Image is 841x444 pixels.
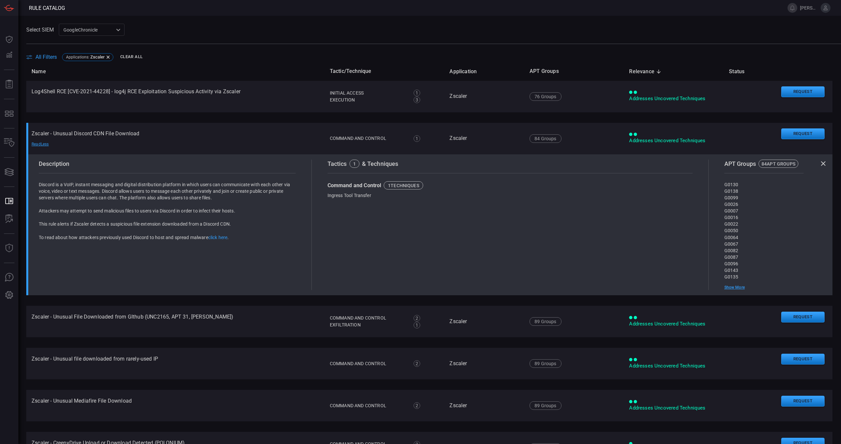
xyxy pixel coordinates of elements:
div: Tactics & Techniques [328,160,693,168]
button: Preferences [1,287,17,303]
div: 1 [414,135,420,142]
div: 89 Groups [530,401,561,410]
button: Threat Intelligence [1,240,17,256]
div: 84 Groups [530,134,561,143]
div: Initial Access [330,90,406,97]
button: Request [781,354,825,365]
td: Zscaler - Unusual File Downloaded from GIthub (UNC2165, APT 31, [PERSON_NAME]) [26,306,325,337]
td: Zscaler [444,390,524,421]
button: Ask Us A Question [1,270,17,285]
div: Applications:Zscaler [62,53,113,61]
div: G0026 [724,201,804,208]
div: Addresses Uncovered Techniques [629,137,718,144]
span: Rule Catalog [29,5,65,11]
div: Command and Control [330,315,406,322]
div: 89 Groups [530,317,561,326]
td: Zscaler [444,348,524,379]
div: G0087 [724,254,804,260]
div: G0050 [724,227,804,234]
button: Clear All [119,52,144,62]
div: 3 [414,97,420,103]
div: G0130 [724,181,804,188]
div: 1 [414,322,420,328]
button: Dashboard [1,32,17,47]
div: 1 techniques [388,183,419,188]
p: This rule alerts if Zscaler detects a suspicious file extension downloaded from a Discord CDN. [39,221,296,227]
div: G0096 [724,260,804,267]
div: Addresses Uncovered Techniques [629,95,718,102]
td: Log4Shell RCE [CVE-2021-44228] - log4j RCE Exploitation Suspicious Activity via Zscaler [26,81,325,112]
p: Attackers may attempt to send malicious files to users via Discord in order to infect their hosts. [39,208,296,214]
td: Zscaler [444,123,524,154]
div: G0022 [724,221,804,227]
button: Request [781,312,825,322]
div: Execution [330,97,406,103]
button: Rule Catalog [1,193,17,209]
p: GoogleChronicle [63,27,114,33]
td: Zscaler [444,306,524,337]
div: Addresses Uncovered Techniques [629,405,718,411]
td: Zscaler - Unusual file downloaded from rarely-used IP [26,348,325,379]
div: G0067 [724,241,804,247]
div: Addresses Uncovered Techniques [629,363,718,369]
div: 2 [414,360,420,367]
button: Inventory [1,135,17,151]
div: 2 [414,402,420,409]
button: Request [781,86,825,97]
td: Zscaler [444,81,524,112]
span: [PERSON_NAME].[PERSON_NAME] [800,5,818,11]
a: click here [208,235,228,240]
p: Discord is a VoIP, instant messaging and digital distribution platform in which users can communi... [39,181,296,201]
div: Command and Control [328,181,445,189]
td: Zscaler - Unusual Mediafire File Download [26,390,325,421]
button: Reports [1,77,17,92]
button: MITRE - Detection Posture [1,106,17,122]
div: G0016 [724,214,804,221]
div: Command and Control [330,402,406,409]
div: G0138 [724,188,804,194]
div: 1 [353,162,356,166]
div: G0099 [724,194,804,201]
div: G0082 [724,247,804,254]
div: G0135 [724,274,804,280]
div: 84 APT GROUPS [761,162,795,166]
div: 89 Groups [530,359,561,368]
div: Show More [724,285,804,290]
span: Zscaler [90,55,104,59]
div: Description [39,160,296,168]
button: Request [781,396,825,407]
div: 76 Groups [530,92,561,101]
span: All Filters [35,54,57,60]
th: APT Groups [524,62,624,81]
div: APT Groups [724,160,804,168]
button: All Filters [26,54,57,60]
div: G0064 [724,234,804,241]
div: Read Less [32,142,78,147]
label: Select SIEM [26,27,54,33]
span: Applications : [66,55,89,59]
button: Request [781,128,825,139]
div: 1 [414,90,420,96]
span: Relevance [629,68,663,76]
div: G0143 [724,267,804,274]
button: Cards [1,164,17,180]
td: Zscaler - Unusual Discord CDN File Download [26,123,325,154]
div: Addresses Uncovered Techniques [629,321,718,327]
div: G1002 [724,280,804,287]
div: Ingress Tool Transfer [328,192,445,199]
span: Name [32,68,55,76]
th: Tactic/Technique [325,62,444,81]
p: To read about how attackers previously used Discord to host and spread malware . [39,234,296,241]
div: Command and Control [330,360,406,367]
span: Application [449,68,485,76]
button: ALERT ANALYSIS [1,211,17,227]
button: Detections [1,47,17,63]
div: 2 [414,315,420,322]
div: G0007 [724,208,804,214]
div: Command and Control [330,135,406,142]
div: Exfiltration [330,322,406,328]
span: Status [729,68,753,76]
